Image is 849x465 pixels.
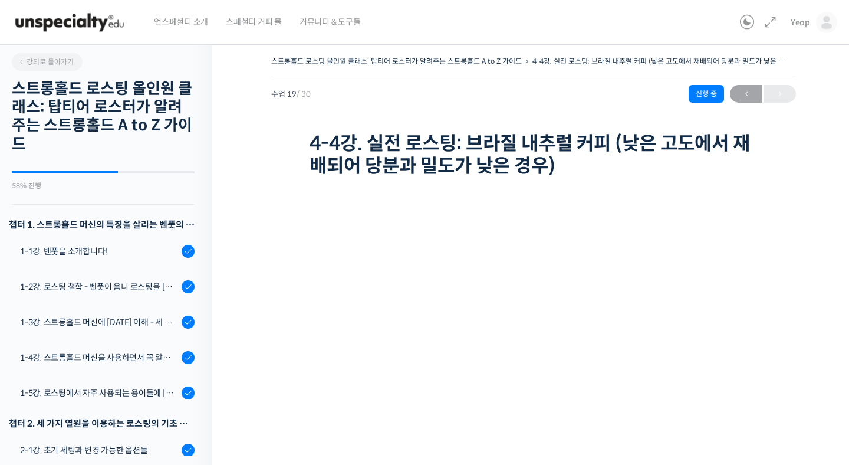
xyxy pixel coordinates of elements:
div: 진행 중 [689,85,724,103]
a: 4-4강. 실전 로스팅: 브라질 내추럴 커피 (낮은 고도에서 재배되어 당분과 밀도가 낮은 경우) [532,57,794,66]
div: 챕터 2. 세 가지 열원을 이용하는 로스팅의 기초 설계 [9,415,195,431]
span: ← [730,86,762,102]
div: 1-1강. 벤풋을 소개합니다! [20,245,178,258]
h3: 챕터 1. 스트롱홀드 머신의 특징을 살리는 벤풋의 로스팅 방식 [9,217,195,232]
div: 1-3강. 스트롱홀드 머신에 [DATE] 이해 - 세 가지 열원이 만들어내는 변화 [20,316,178,329]
a: ←이전 [730,85,762,103]
div: 2-1강. 초기 세팅과 변경 가능한 옵션들 [20,444,178,457]
a: 강의로 돌아가기 [12,53,83,71]
span: 강의로 돌아가기 [18,57,74,66]
div: 1-2강. 로스팅 철학 - 벤풋이 옴니 로스팅을 [DATE] 않는 이유 [20,280,178,293]
h1: 4-4강. 실전 로스팅: 브라질 내추럴 커피 (낮은 고도에서 재배되어 당분과 밀도가 낮은 경우) [310,132,758,178]
span: Yeop [791,17,810,28]
span: / 30 [297,89,311,99]
div: 58% 진행 [12,182,195,189]
div: 1-5강. 로스팅에서 자주 사용되는 용어들에 [DATE] 이해 [20,387,178,399]
span: 수업 19 [271,90,311,98]
a: 스트롱홀드 로스팅 올인원 클래스: 탑티어 로스터가 알려주는 스트롱홀드 A to Z 가이드 [271,57,522,66]
h2: 스트롱홀드 로스팅 올인원 클래스: 탑티어 로스터가 알려주는 스트롱홀드 A to Z 가이드 [12,80,195,153]
div: 1-4강. 스트롱홀드 머신을 사용하면서 꼭 알고 있어야 할 유의사항 [20,351,178,364]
